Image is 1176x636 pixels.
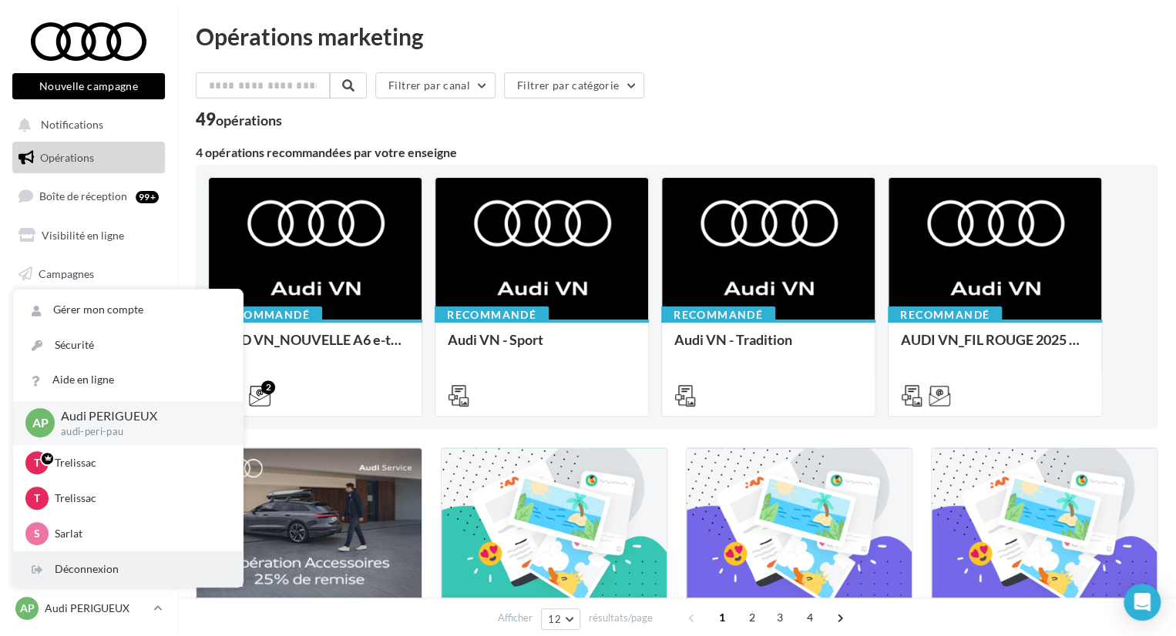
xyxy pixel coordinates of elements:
[42,229,124,242] span: Visibilité en ligne
[9,179,168,213] a: Boîte de réception99+
[55,490,224,506] p: Trelissac
[216,113,282,127] div: opérations
[9,258,168,290] a: Campagnes
[710,605,734,630] span: 1
[39,189,127,203] span: Boîte de réception
[32,414,49,432] span: AP
[55,455,224,470] p: Trelissac
[41,119,103,132] span: Notifications
[13,328,243,363] a: Sécurité
[61,407,218,425] p: Audi PERIGUEUX
[1124,584,1161,621] div: Open Intercom Messenger
[12,594,165,623] a: AP Audi PERIGUEUX
[548,613,561,625] span: 12
[798,605,822,630] span: 4
[504,72,644,99] button: Filtrer par catégorie
[13,363,243,397] a: Aide en ligne
[888,306,1002,323] div: Recommandé
[208,306,322,323] div: Recommandé
[34,526,40,541] span: S
[9,296,168,328] a: Médiathèque
[55,526,224,541] p: Sarlat
[39,266,94,280] span: Campagnes
[261,380,275,394] div: 2
[448,332,636,363] div: Audi VN - Sport
[221,332,409,363] div: AUD VN_NOUVELLE A6 e-tron
[498,611,533,625] span: Afficher
[20,601,35,616] span: AP
[196,25,1158,48] div: Opérations marketing
[9,219,168,252] a: Visibilité en ligne
[34,455,40,470] span: T
[9,334,168,380] a: AFFICHAGE PRESSE MD
[740,605,764,630] span: 2
[13,293,243,327] a: Gérer mon compte
[196,146,1158,159] div: 4 opérations recommandées par votre enseigne
[40,151,94,164] span: Opérations
[45,601,147,616] p: Audi PERIGUEUX
[768,605,792,630] span: 3
[435,306,549,323] div: Recommandé
[34,490,40,506] span: T
[12,73,165,99] button: Nouvelle campagne
[901,332,1089,363] div: AUDI VN_FIL ROUGE 2025 - A1, Q2, Q3, Q5 et Q4 e-tron
[136,191,159,203] div: 99+
[661,306,775,323] div: Recommandé
[375,72,496,99] button: Filtrer par canal
[589,611,653,625] span: résultats/page
[196,111,282,128] div: 49
[9,142,168,174] a: Opérations
[13,552,243,587] div: Déconnexion
[674,332,862,363] div: Audi VN - Tradition
[541,608,580,630] button: 12
[61,425,218,439] p: audi-peri-pau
